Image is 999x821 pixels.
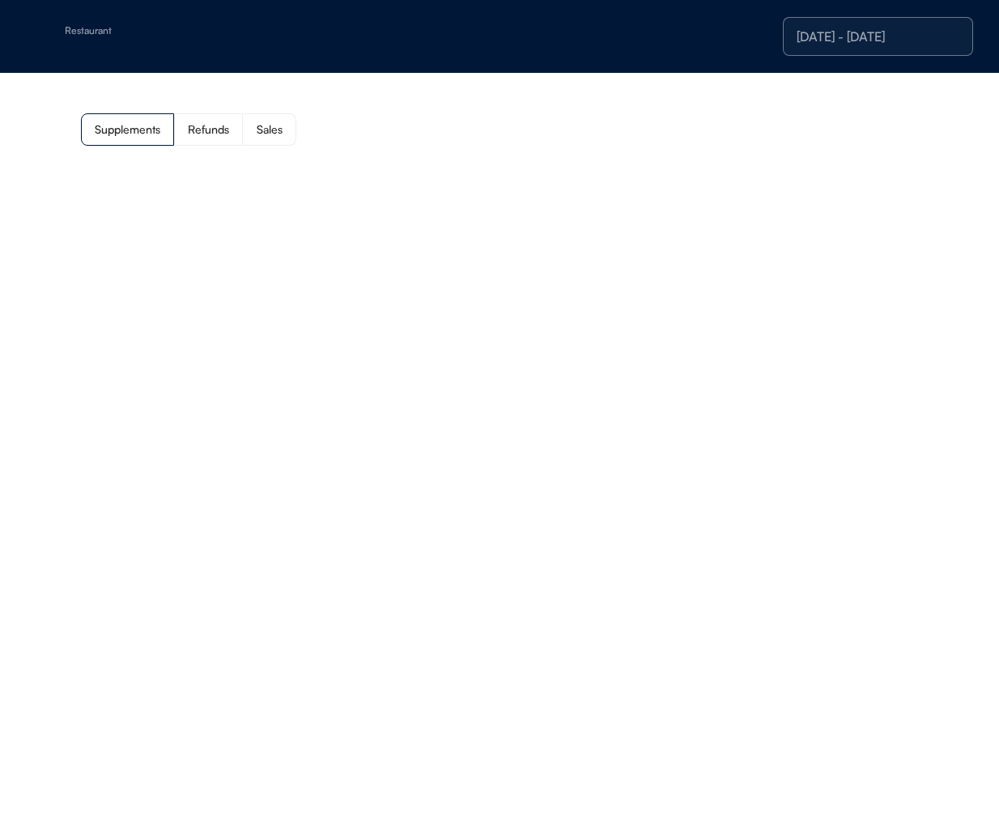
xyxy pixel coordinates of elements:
div: [DATE] - [DATE] [797,30,959,43]
img: yH5BAEAAAAALAAAAAABAAEAAAIBRAA7 [32,23,58,49]
div: Restaurant [65,26,269,36]
div: Refunds [188,124,229,135]
div: Supplements [95,124,160,135]
div: Sales [257,124,283,135]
